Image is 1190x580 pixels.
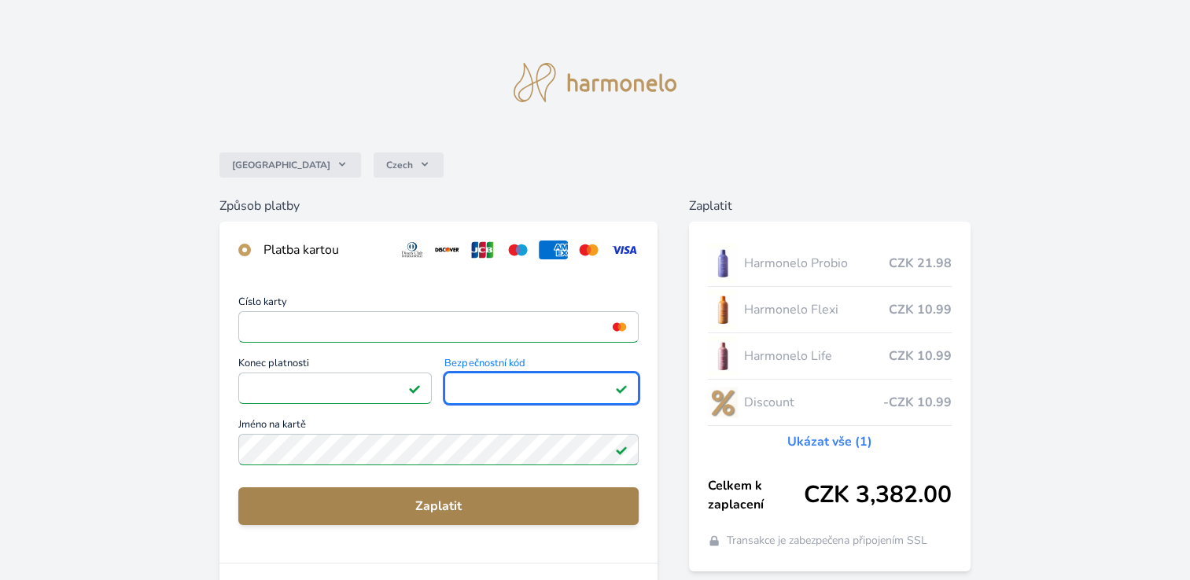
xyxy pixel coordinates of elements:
[539,240,568,259] img: amex.svg
[398,240,427,259] img: diners.svg
[263,240,385,259] div: Platba kartou
[251,497,626,516] span: Zaplatit
[433,240,462,259] img: discover.svg
[889,254,952,273] span: CZK 21.98
[238,420,639,434] span: Jméno na kartě
[468,240,497,259] img: jcb.svg
[615,443,628,456] img: Platné pole
[744,254,889,273] span: Harmonelo Probio
[708,383,738,422] img: discount-lo.png
[514,63,677,102] img: logo.svg
[708,244,738,283] img: CLEAN_PROBIO_se_stinem_x-lo.jpg
[232,159,330,171] span: [GEOGRAPHIC_DATA]
[219,196,658,215] h6: Způsob platby
[744,393,883,412] span: Discount
[708,336,738,376] img: CLEAN_LIFE_se_stinem_x-lo.jpg
[609,320,630,334] img: mc
[238,434,639,465] input: Jméno na kartěPlatné pole
[883,393,952,412] span: -CZK 10.99
[689,196,971,215] h6: Zaplatit
[610,240,639,259] img: visa.svg
[245,377,426,399] iframe: Iframe pro datum vypršení platnosti
[238,487,639,525] button: Zaplatit
[451,377,632,399] iframe: Iframe pro bezpečnostní kód
[615,382,628,395] img: Platné pole
[503,240,532,259] img: maestro.svg
[744,300,889,319] span: Harmonelo Flexi
[238,297,639,311] span: Číslo karty
[787,432,872,451] a: Ukázat vše (1)
[727,533,927,549] span: Transakce je zabezpečena připojením SSL
[889,347,952,365] span: CZK 10.99
[708,476,804,514] span: Celkem k zaplacení
[444,358,639,373] span: Bezpečnostní kód
[804,481,952,509] span: CZK 3,382.00
[386,159,413,171] span: Czech
[744,347,889,365] span: Harmonelo Life
[245,316,632,338] iframe: Iframe pro číslo karty
[708,290,738,329] img: CLEAN_FLEXI_se_stinem_x-hi_(1)-lo.jpg
[408,382,421,395] img: Platné pole
[238,358,433,373] span: Konec platnosti
[374,152,444,178] button: Czech
[219,152,361,178] button: [GEOGRAPHIC_DATA]
[889,300,952,319] span: CZK 10.99
[574,240,603,259] img: mc.svg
